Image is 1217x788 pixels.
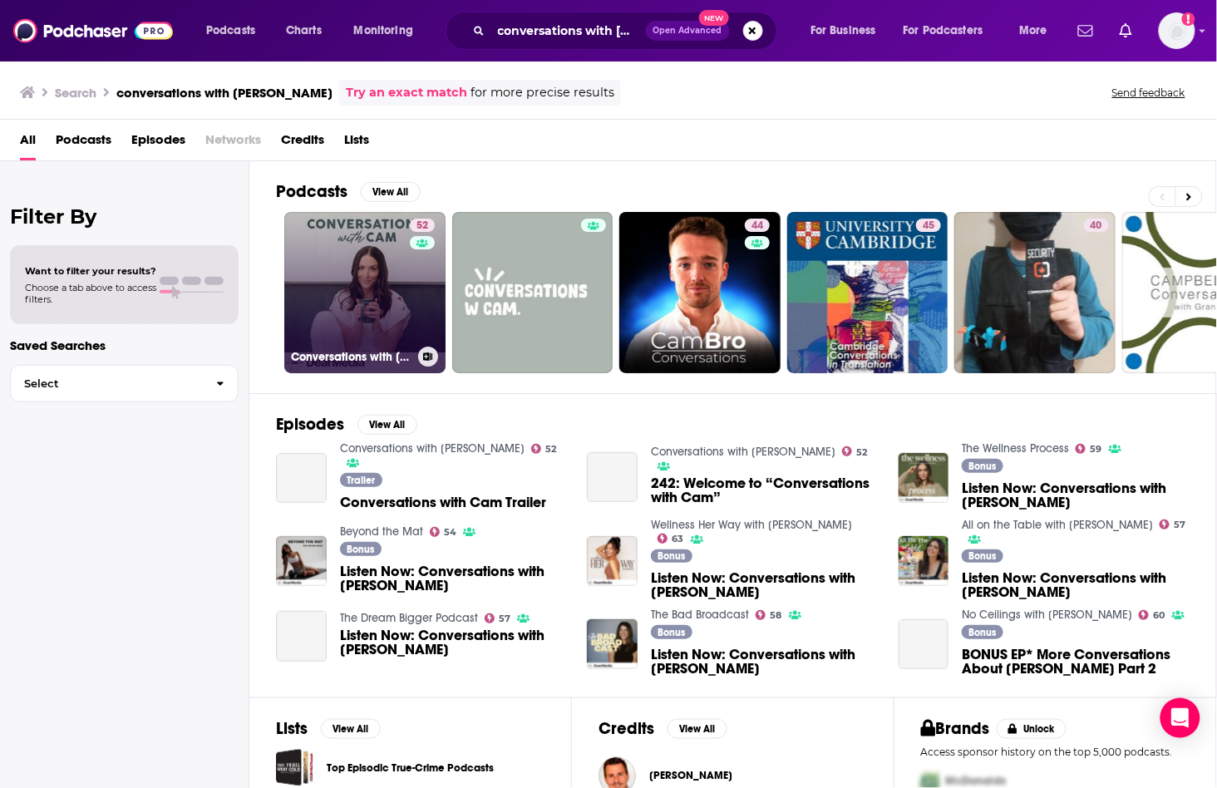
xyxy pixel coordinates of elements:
[276,749,313,786] span: Top Episodic True-Crime Podcasts
[904,19,983,42] span: For Podcasters
[651,648,879,676] span: Listen Now: Conversations with [PERSON_NAME]
[1084,219,1109,232] a: 40
[131,126,185,160] a: Episodes
[893,17,1008,44] button: open menu
[461,12,793,50] div: Search podcasts, credits, & more...
[962,571,1190,599] a: Listen Now: Conversations with Cam
[969,628,997,638] span: Bonus
[286,19,322,42] span: Charts
[195,17,277,44] button: open menu
[916,219,941,232] a: 45
[56,126,111,160] a: Podcasts
[340,611,478,625] a: The Dream Bigger Podcast
[651,648,879,676] a: Listen Now: Conversations with Cam
[599,718,727,739] a: CreditsView All
[673,535,684,543] span: 63
[1019,19,1047,42] span: More
[651,445,835,459] a: Conversations with Cam
[587,536,638,587] img: Listen Now: Conversations with Cam
[347,475,375,485] span: Trailer
[430,527,457,537] a: 54
[346,83,467,102] a: Try an exact match
[1159,12,1195,49] span: Logged in as alignPR
[340,525,423,539] a: Beyond the Mat
[923,218,934,234] span: 45
[587,452,638,503] a: 242: Welcome to “Conversations with Cam”
[25,265,156,277] span: Want to filter your results?
[1139,610,1165,620] a: 60
[340,495,546,510] a: Conversations with Cam Trailer
[1091,218,1102,234] span: 40
[658,534,684,544] a: 63
[771,612,782,619] span: 58
[276,453,327,504] a: Conversations with Cam Trailer
[10,337,239,353] p: Saved Searches
[410,219,435,232] a: 52
[842,446,868,456] a: 52
[416,218,428,234] span: 52
[668,719,727,739] button: View All
[1154,612,1165,619] span: 60
[321,719,381,739] button: View All
[651,518,852,532] a: Wellness Her Way with Gracie Norton
[344,126,369,160] span: Lists
[1160,698,1200,738] div: Open Intercom Messenger
[962,648,1190,676] a: BONUS EP* More Conversations About Cam Newton Part 2
[327,759,494,777] a: Top Episodic True-Crime Podcasts
[651,571,879,599] span: Listen Now: Conversations with [PERSON_NAME]
[799,17,897,44] button: open menu
[284,212,446,373] a: 52Conversations with [PERSON_NAME]
[587,619,638,670] img: Listen Now: Conversations with Cam
[969,461,997,471] span: Bonus
[1008,17,1068,44] button: open menu
[811,19,876,42] span: For Business
[340,628,568,657] span: Listen Now: Conversations with [PERSON_NAME]
[276,536,327,587] a: Listen Now: Conversations with Cam
[1072,17,1100,45] a: Show notifications dropdown
[206,19,255,42] span: Podcasts
[281,126,324,160] a: Credits
[653,27,722,35] span: Open Advanced
[599,718,654,739] h2: Credits
[921,718,990,739] h2: Brands
[13,15,173,47] img: Podchaser - Follow, Share and Rate Podcasts
[275,17,332,44] a: Charts
[962,518,1153,532] a: All on the Table with Katie Lee Biegel
[921,746,1190,758] p: Access sponsor history on the top 5,000 podcasts.
[1160,520,1186,529] a: 57
[531,444,557,454] a: 52
[962,481,1190,510] span: Listen Now: Conversations with [PERSON_NAME]
[1159,12,1195,49] button: Show profile menu
[646,21,730,41] button: Open AdvancedNew
[11,378,203,389] span: Select
[651,608,749,622] a: The Bad Broadcast
[25,282,156,305] span: Choose a tab above to access filters.
[347,544,374,554] span: Bonus
[354,19,413,42] span: Monitoring
[10,204,239,229] h2: Filter By
[857,449,868,456] span: 52
[342,17,435,44] button: open menu
[276,181,347,202] h2: Podcasts
[658,551,686,561] span: Bonus
[962,441,1069,456] a: The Wellness Process
[619,212,781,373] a: 44
[1182,12,1195,26] svg: Add a profile image
[899,536,949,587] img: Listen Now: Conversations with Cam
[340,564,568,593] span: Listen Now: Conversations with [PERSON_NAME]
[899,453,949,504] img: Listen Now: Conversations with Cam
[756,610,782,620] a: 58
[962,481,1190,510] a: Listen Now: Conversations with Cam
[20,126,36,160] a: All
[962,571,1190,599] span: Listen Now: Conversations with [PERSON_NAME]
[1091,446,1102,453] span: 59
[751,218,763,234] span: 44
[205,126,261,160] span: Networks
